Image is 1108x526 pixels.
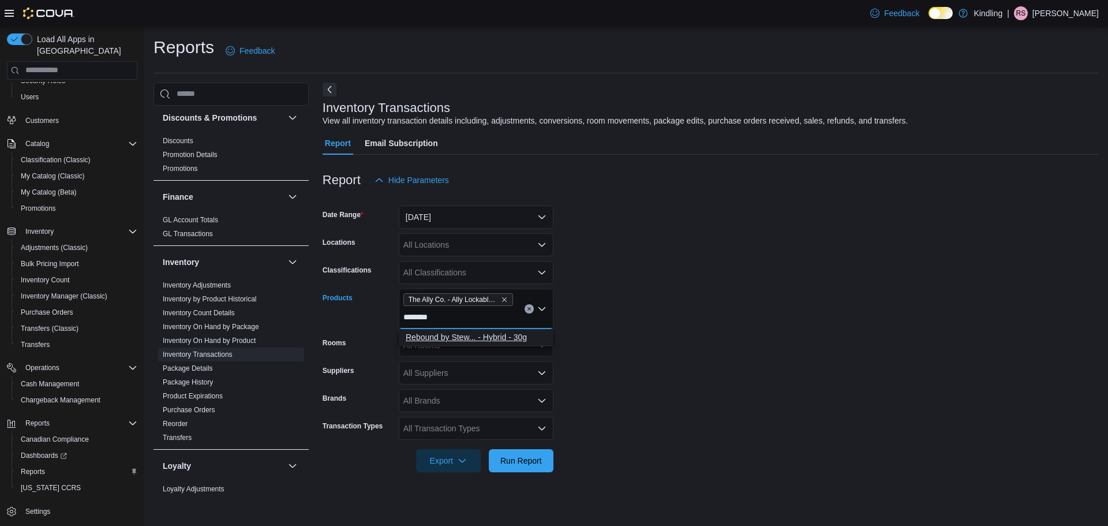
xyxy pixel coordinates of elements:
[163,308,235,318] span: Inventory Count Details
[16,257,137,271] span: Bulk Pricing Import
[1014,6,1028,20] div: rodri sandoval
[21,308,73,317] span: Purchase Orders
[163,364,213,373] span: Package Details
[501,296,508,303] button: Remove The Ally Co. - Ally Lockable Storage - Cream from selection in this group
[21,435,89,444] span: Canadian Compliance
[163,499,246,507] a: Loyalty Redemption Values
[399,206,553,229] button: [DATE]
[537,240,546,249] button: Open list of options
[323,293,353,303] label: Products
[163,295,257,303] a: Inventory by Product Historical
[163,150,218,159] span: Promotion Details
[16,289,137,303] span: Inventory Manager (Classic)
[537,304,546,314] button: Close list of options
[16,322,83,335] a: Transfers (Classic)
[16,481,85,495] a: [US_STATE] CCRS
[323,338,346,348] label: Rooms
[25,507,50,516] span: Settings
[163,256,283,268] button: Inventory
[21,504,137,518] span: Settings
[163,137,193,145] a: Discounts
[21,275,70,285] span: Inventory Count
[16,153,137,167] span: Classification (Classic)
[163,433,192,442] span: Transfers
[16,449,137,462] span: Dashboards
[16,465,50,479] a: Reports
[163,391,223,401] span: Product Expirations
[163,191,193,203] h3: Finance
[12,272,142,288] button: Inventory Count
[25,227,54,236] span: Inventory
[370,169,454,192] button: Hide Parameters
[974,6,1002,20] p: Kindling
[21,188,77,197] span: My Catalog (Beta)
[323,238,355,247] label: Locations
[16,153,95,167] a: Classification (Classic)
[12,200,142,217] button: Promotions
[163,309,235,317] a: Inventory Count Details
[21,137,137,151] span: Catalog
[25,139,49,148] span: Catalog
[16,185,137,199] span: My Catalog (Beta)
[16,241,92,255] a: Adjustments (Classic)
[286,190,300,204] button: Finance
[12,320,142,337] button: Transfers (Classic)
[12,376,142,392] button: Cash Management
[21,467,45,476] span: Reports
[12,392,142,408] button: Chargeback Management
[21,483,81,493] span: [US_STATE] CCRS
[21,361,64,375] button: Operations
[221,39,279,62] a: Feedback
[16,202,137,215] span: Promotions
[286,459,300,473] button: Loyalty
[323,266,372,275] label: Classifications
[325,132,351,155] span: Report
[21,324,78,333] span: Transfers (Classic)
[21,416,137,430] span: Reports
[21,225,137,238] span: Inventory
[537,396,546,405] button: Open list of options
[16,185,81,199] a: My Catalog (Beta)
[16,322,137,335] span: Transfers (Classic)
[16,338,54,352] a: Transfers
[163,112,257,124] h3: Discounts & Promotions
[154,213,309,245] div: Finance
[16,481,137,495] span: Washington CCRS
[16,169,137,183] span: My Catalog (Classic)
[163,498,246,508] span: Loyalty Redemption Values
[163,294,257,304] span: Inventory by Product Historical
[163,337,256,345] a: Inventory On Hand by Product
[16,338,137,352] span: Transfers
[16,169,89,183] a: My Catalog (Classic)
[537,268,546,277] button: Open list of options
[1032,6,1099,20] p: [PERSON_NAME]
[163,322,259,331] span: Inventory On Hand by Package
[399,329,553,346] button: Rebound by Stewart Farms - Arctic Heat Extra Strength Relief Stick - Hybrid - 30g
[163,112,283,124] button: Discounts & Promotions
[16,273,137,287] span: Inventory Count
[21,396,100,405] span: Chargeback Management
[2,112,142,129] button: Customers
[416,449,481,472] button: Export
[16,432,93,446] a: Canadian Compliance
[163,281,231,290] span: Inventory Adjustments
[21,451,67,460] span: Dashboards
[21,114,63,128] a: Customers
[163,230,213,238] a: GL Transactions
[399,329,553,346] div: Choose from the following options
[21,416,54,430] button: Reports
[21,204,56,213] span: Promotions
[163,406,215,414] a: Purchase Orders
[929,7,953,19] input: Dark Mode
[16,393,105,407] a: Chargeback Management
[16,377,137,391] span: Cash Management
[323,421,383,431] label: Transaction Types
[163,392,223,400] a: Product Expirations
[388,174,449,186] span: Hide Parameters
[239,45,275,57] span: Feedback
[163,323,259,331] a: Inventory On Hand by Package
[163,281,231,289] a: Inventory Adjustments
[323,210,364,219] label: Date Range
[21,137,54,151] button: Catalog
